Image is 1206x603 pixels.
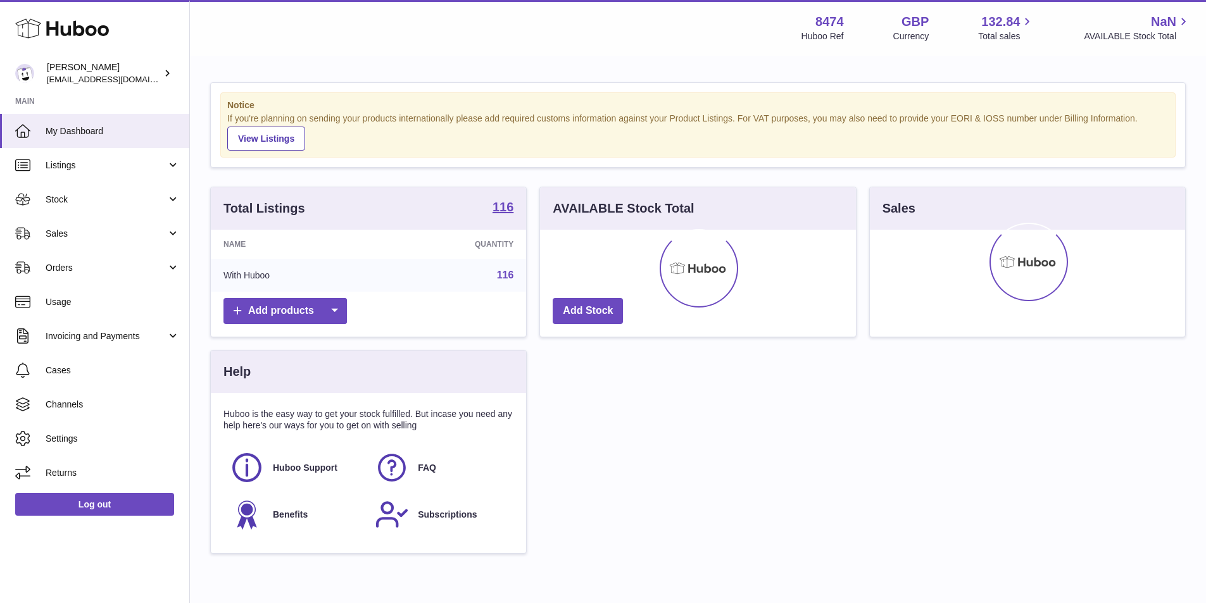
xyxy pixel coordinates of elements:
[46,262,166,274] span: Orders
[47,74,186,84] span: [EMAIL_ADDRESS][DOMAIN_NAME]
[46,399,180,411] span: Channels
[46,467,180,479] span: Returns
[801,30,844,42] div: Huboo Ref
[375,451,507,485] a: FAQ
[493,201,513,216] a: 116
[223,200,305,217] h3: Total Listings
[46,194,166,206] span: Stock
[227,113,1169,151] div: If you're planning on sending your products internationally please add required customs informati...
[230,451,362,485] a: Huboo Support
[418,509,477,521] span: Subscriptions
[211,230,377,259] th: Name
[15,64,34,83] img: orders@neshealth.com
[223,408,513,432] p: Huboo is the easy way to get your stock fulfilled. But incase you need any help here's our ways f...
[553,298,623,324] a: Add Stock
[46,228,166,240] span: Sales
[227,127,305,151] a: View Listings
[981,13,1020,30] span: 132.84
[15,493,174,516] a: Log out
[978,13,1034,42] a: 132.84 Total sales
[273,509,308,521] span: Benefits
[46,364,180,376] span: Cases
[1084,13,1191,42] a: NaN AVAILABLE Stock Total
[230,497,362,532] a: Benefits
[46,433,180,445] span: Settings
[978,30,1034,42] span: Total sales
[493,201,513,213] strong: 116
[46,159,166,171] span: Listings
[1084,30,1191,42] span: AVAILABLE Stock Total
[815,13,844,30] strong: 8474
[377,230,526,259] th: Quantity
[1151,13,1176,30] span: NaN
[46,296,180,308] span: Usage
[46,330,166,342] span: Invoicing and Payments
[46,125,180,137] span: My Dashboard
[227,99,1169,111] strong: Notice
[883,200,915,217] h3: Sales
[893,30,929,42] div: Currency
[223,363,251,380] h3: Help
[553,200,694,217] h3: AVAILABLE Stock Total
[901,13,929,30] strong: GBP
[375,497,507,532] a: Subscriptions
[47,61,161,85] div: [PERSON_NAME]
[211,259,377,292] td: With Huboo
[497,270,514,280] a: 116
[273,462,337,474] span: Huboo Support
[418,462,436,474] span: FAQ
[223,298,347,324] a: Add products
